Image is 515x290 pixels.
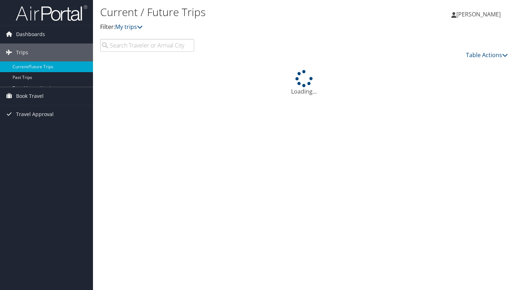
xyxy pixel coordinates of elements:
p: Filter: [100,22,372,32]
span: Travel Approval [16,105,54,123]
img: airportal-logo.png [16,5,87,21]
span: Book Travel [16,87,44,105]
a: [PERSON_NAME] [451,4,508,25]
a: My trips [115,23,143,31]
span: Dashboards [16,25,45,43]
span: [PERSON_NAME] [456,10,501,18]
div: Loading... [100,70,508,96]
h1: Current / Future Trips [100,5,372,20]
span: Trips [16,44,28,61]
input: Search Traveler or Arrival City [100,39,194,52]
a: Table Actions [466,51,508,59]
